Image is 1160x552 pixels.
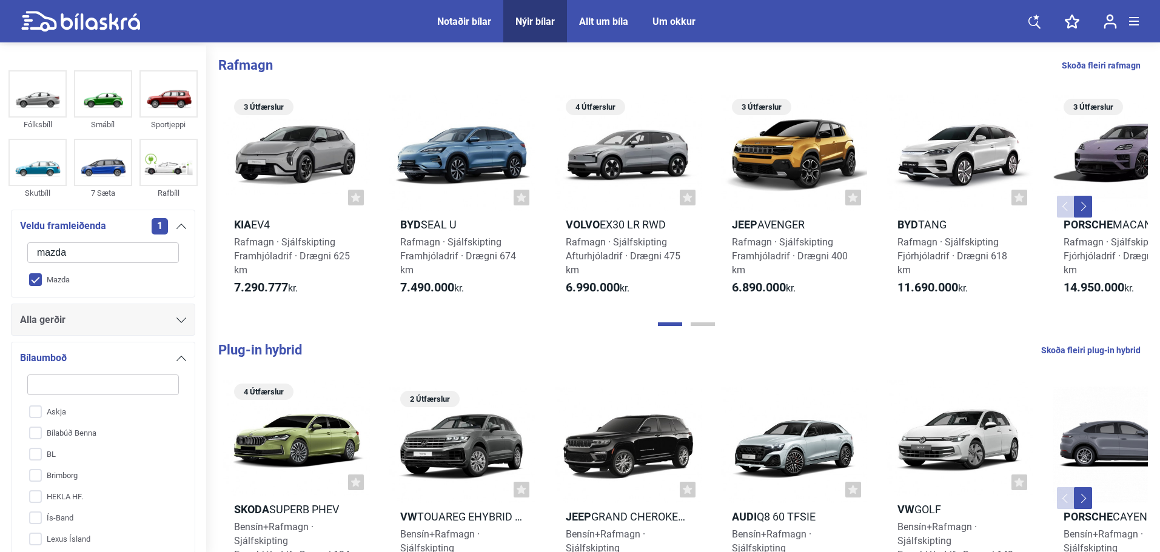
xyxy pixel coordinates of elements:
a: Allt um bíla [579,16,628,27]
b: Volvo [566,218,600,231]
h2: Grand Cherokee 4xe PHEV [555,510,702,524]
span: kr. [234,281,298,295]
b: Porsche [1064,218,1113,231]
h2: Avenger [721,218,868,231]
div: Smábíl [74,118,132,131]
b: Plug-in hybrid [218,342,302,357]
span: Rafmagn · Sjálfskipting Afturhjóladrif · Drægni 475 km [566,236,680,276]
a: Notaðir bílar [437,16,491,27]
b: 7.490.000 [400,280,454,294]
span: Rafmagn · Sjálfskipting Framhjóladrif · Drægni 674 km [400,236,516,276]
b: VW [400,510,417,523]
a: BYDSeal URafmagn · SjálfskiptingFramhjóladrif · Drægni 674 km7.490.000kr. [389,95,536,306]
div: Fólksbíll [8,118,67,131]
span: kr. [732,281,796,295]
h2: EX30 LR RWD [555,218,702,231]
span: 2 Útfærslur [406,391,454,407]
a: Um okkur [652,16,696,27]
span: Alla gerðir [20,311,65,328]
a: Skoða fleiri rafmagn [1062,58,1141,73]
h2: Superb PHEV [223,502,370,516]
b: BYD [897,218,918,231]
div: Rafbíll [139,186,198,200]
b: 6.990.000 [566,280,620,294]
button: Previous [1057,196,1075,218]
span: 3 Útfærslur [240,99,287,115]
button: Page 2 [691,322,715,326]
div: 7 Sæta [74,186,132,200]
h2: Touareg eHybrid V6 [389,510,536,524]
a: BYDTangRafmagn · SjálfskiptingFjórhjóladrif · Drægni 618 km11.690.000kr. [887,95,1033,306]
button: Next [1074,196,1092,218]
b: 14.950.000 [1064,280,1124,294]
b: Jeep [566,510,591,523]
b: VW [897,503,914,516]
a: Skoða fleiri plug-in hybrid [1041,342,1141,358]
b: 6.890.000 [732,280,786,294]
span: 3 Útfærslur [1070,99,1117,115]
span: Rafmagn · Sjálfskipting Framhjóladrif · Drægni 400 km [732,236,848,276]
b: Skoda [234,503,269,516]
b: 7.290.777 [234,280,288,294]
span: 4 Útfærslur [240,384,287,400]
div: Sportjeppi [139,118,198,131]
div: Skutbíll [8,186,67,200]
a: 4 ÚtfærslurVolvoEX30 LR RWDRafmagn · SjálfskiptingAfturhjóladrif · Drægni 475 km6.990.000kr. [555,95,702,306]
h2: Tang [887,218,1033,231]
h2: Q8 60 TFSIe [721,510,868,524]
b: Porsche [1064,510,1113,523]
h2: EV4 [223,218,370,231]
a: Nýir bílar [515,16,555,27]
b: Kia [234,218,251,231]
a: 3 ÚtfærslurKiaEV4Rafmagn · SjálfskiptingFramhjóladrif · Drægni 625 km7.290.777kr. [223,95,370,306]
span: kr. [1064,281,1134,295]
span: 1 [152,218,168,234]
span: Veldu framleiðenda [20,218,106,234]
button: Previous [1057,487,1075,509]
b: Audi [732,510,757,523]
button: Next [1074,487,1092,509]
span: Rafmagn · Sjálfskipting Framhjóladrif · Drægni 625 km [234,236,350,276]
a: 3 ÚtfærslurJeepAvengerRafmagn · SjálfskiptingFramhjóladrif · Drægni 400 km6.890.000kr. [721,95,868,306]
b: BYD [400,218,421,231]
span: Rafmagn · Sjálfskipting Fjórhjóladrif · Drægni 618 km [897,236,1007,276]
b: Rafmagn [218,58,273,73]
h2: Golf [887,502,1033,516]
span: kr. [897,281,968,295]
button: Page 1 [658,322,682,326]
b: Jeep [732,218,757,231]
b: 11.690.000 [897,280,958,294]
span: Bílaumboð [20,350,67,367]
img: user-login.svg [1104,14,1117,29]
span: 4 Útfærslur [572,99,619,115]
h2: Seal U [389,218,536,231]
span: 3 Útfærslur [738,99,785,115]
span: kr. [566,281,629,295]
span: kr. [400,281,464,295]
